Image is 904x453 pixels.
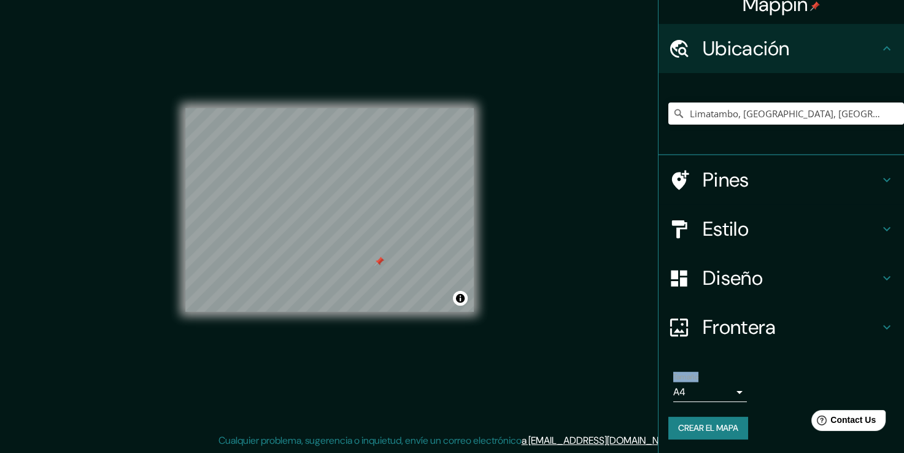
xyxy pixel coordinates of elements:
canvas: Mapa [185,108,474,312]
h4: Frontera [703,315,879,339]
div: Diseño [659,254,904,303]
h4: Estilo [703,217,879,241]
div: Estilo [659,204,904,254]
button: Alternar atribución [453,291,468,306]
div: Ubicación [659,24,904,73]
h4: Diseño [703,266,879,290]
p: Cualquier problema, sugerencia o inquietud, envíe un correo electrónico . [218,433,682,448]
input: Elige tu ciudad o área [668,103,904,125]
div: Frontera [659,303,904,352]
h4: Pines [703,168,879,192]
iframe: Help widget launcher [795,405,890,439]
div: A4 [673,382,747,402]
label: Tamaño [673,372,698,382]
a: a [EMAIL_ADDRESS][DOMAIN_NAME] [522,434,680,447]
div: Pines [659,155,904,204]
img: pin-icon.png [810,1,820,11]
font: Crear el mapa [678,420,738,436]
button: Crear el mapa [668,417,748,439]
h4: Ubicación [703,36,879,61]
